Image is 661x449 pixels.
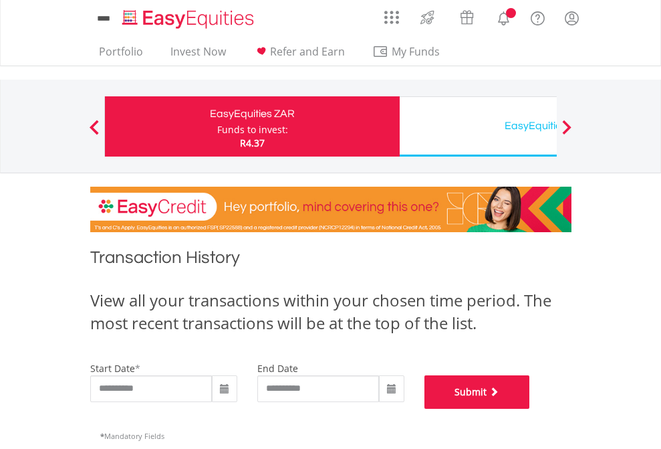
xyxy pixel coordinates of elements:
[90,362,135,375] label: start date
[90,187,571,232] img: EasyCredit Promotion Banner
[240,137,265,149] span: R4.37
[384,10,399,25] img: grid-menu-icon.svg
[81,126,108,140] button: Previous
[100,431,164,441] span: Mandatory Fields
[487,3,521,30] a: Notifications
[555,3,589,33] a: My Profile
[257,362,298,375] label: end date
[376,3,408,25] a: AppsGrid
[553,126,580,140] button: Next
[120,8,259,30] img: EasyEquities_Logo.png
[521,3,555,30] a: FAQ's and Support
[113,104,392,123] div: EasyEquities ZAR
[117,3,259,30] a: Home page
[424,375,530,409] button: Submit
[416,7,438,28] img: thrive-v2.svg
[248,45,350,66] a: Refer and Earn
[90,246,571,276] h1: Transaction History
[165,45,231,66] a: Invest Now
[90,289,571,335] div: View all your transactions within your chosen time period. The most recent transactions will be a...
[456,7,478,28] img: vouchers-v2.svg
[217,123,288,137] div: Funds to invest:
[270,44,345,59] span: Refer and Earn
[94,45,148,66] a: Portfolio
[372,43,460,60] span: My Funds
[447,3,487,28] a: Vouchers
